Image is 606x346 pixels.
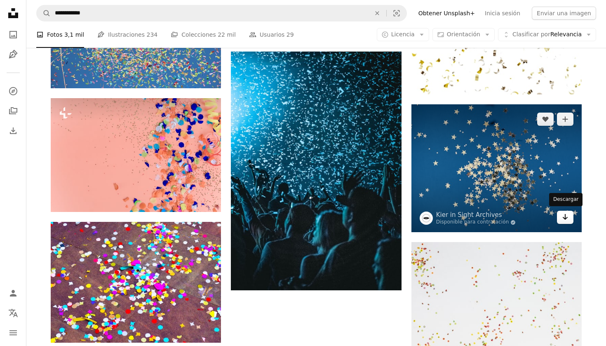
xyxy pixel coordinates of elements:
a: Disponible para contratación [436,219,516,226]
a: Colecciones 22 mil [171,21,236,48]
img: Papeles recortados surtidos [51,222,221,343]
a: Colecciones [5,103,21,119]
span: 22 mil [218,30,236,39]
button: Idioma [5,305,21,321]
a: Iniciar sesión / Registrarse [5,285,21,301]
a: Obtener Unsplash+ [413,7,480,20]
img: group of people celebrating occassion [231,52,401,290]
button: Orientación [432,28,495,41]
a: Usuarios 29 [249,21,294,48]
button: Clasificar porRelevancia [498,28,596,41]
a: Ilustración multicolor [411,304,582,311]
a: group of people celebrating occassion [231,167,401,174]
a: Inicia sesión [480,7,525,20]
span: Orientación [447,31,480,38]
button: Borrar [368,5,386,21]
form: Encuentra imágenes en todo el sitio [36,5,407,21]
a: mariposas blancas y negras en el cielo azul [411,165,582,172]
span: 29 [287,30,294,39]
a: Ilustraciones [5,46,21,63]
a: Historial de descargas [5,122,21,139]
span: Relevancia [512,31,582,39]
button: Licencia [377,28,429,41]
span: Clasificar por [512,31,550,38]
a: Vista superior del colorido fondo de confeti de la fiesta. Concepto de celebración [51,151,221,158]
img: mariposas blancas y negras en el cielo azul [411,104,582,232]
button: Añade a la colección [557,113,573,126]
a: Kier in Sight Archives [436,211,516,219]
button: Menú [5,325,21,341]
img: Vista superior del colorido fondo de confeti de la fiesta. Concepto de celebración [51,98,221,212]
a: Ilustraciones 234 [97,21,157,48]
img: Ve al perfil de Kier in Sight Archives [420,212,433,225]
a: Papeles recortados surtidos [51,278,221,286]
span: Licencia [391,31,415,38]
button: Búsqueda visual [387,5,406,21]
button: Enviar una imagen [532,7,596,20]
a: Descargar [557,211,573,224]
a: Inicio — Unsplash [5,5,21,23]
a: Explorar [5,83,21,99]
button: Me gusta [537,113,554,126]
div: Descargar [549,193,583,206]
a: Fotos [5,26,21,43]
span: 234 [146,30,157,39]
button: Buscar en Unsplash [37,5,51,21]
